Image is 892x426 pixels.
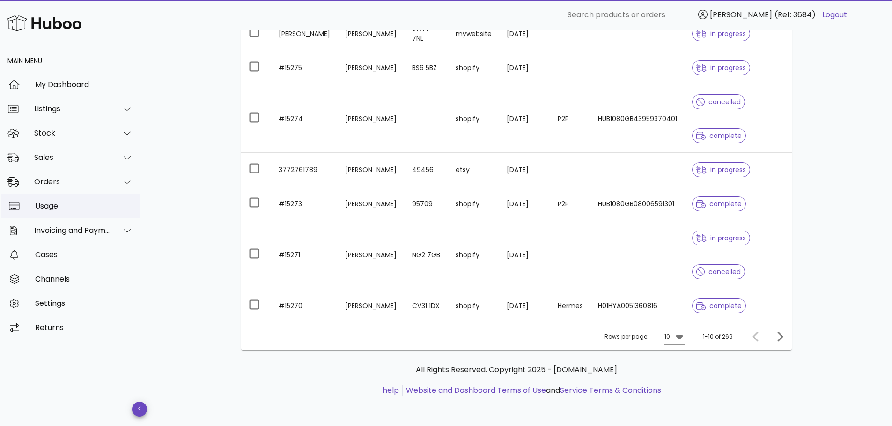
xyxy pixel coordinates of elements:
[34,226,111,235] div: Invoicing and Payments
[338,51,405,85] td: [PERSON_NAME]
[696,65,746,71] span: in progress
[696,201,742,207] span: complete
[448,51,499,85] td: shopify
[383,385,399,396] a: help
[696,235,746,241] span: in progress
[448,153,499,187] td: etsy
[550,85,590,153] td: P2P
[338,85,405,153] td: [PERSON_NAME]
[550,289,590,323] td: Hermes
[448,85,499,153] td: shopify
[271,153,338,187] td: 3772761789
[271,17,338,51] td: [PERSON_NAME]
[271,289,338,323] td: #15270
[710,9,772,20] span: [PERSON_NAME]
[664,332,670,341] div: 10
[405,289,448,323] td: CV31 1DX
[499,153,550,187] td: [DATE]
[405,187,448,221] td: 95709
[604,323,685,350] div: Rows per page:
[406,385,546,396] a: Website and Dashboard Terms of Use
[338,153,405,187] td: [PERSON_NAME]
[499,51,550,85] td: [DATE]
[271,85,338,153] td: #15274
[338,289,405,323] td: [PERSON_NAME]
[499,221,550,289] td: [DATE]
[499,17,550,51] td: [DATE]
[550,187,590,221] td: P2P
[822,9,847,21] a: Logout
[338,187,405,221] td: [PERSON_NAME]
[35,202,133,210] div: Usage
[338,17,405,51] td: [PERSON_NAME]
[696,303,742,309] span: complete
[448,17,499,51] td: mywebsite
[403,385,661,396] li: and
[771,328,788,345] button: Next page
[271,51,338,85] td: #15275
[448,289,499,323] td: shopify
[7,13,81,33] img: Huboo Logo
[696,166,746,173] span: in progress
[696,132,742,139] span: complete
[499,289,550,323] td: [DATE]
[499,187,550,221] td: [DATE]
[448,221,499,289] td: shopify
[590,187,685,221] td: HUB1080GB08006591301
[34,153,111,162] div: Sales
[590,85,685,153] td: HUB1080GB43959370401
[35,250,133,259] div: Cases
[34,177,111,186] div: Orders
[696,99,741,105] span: cancelled
[703,332,733,341] div: 1-10 of 269
[338,221,405,289] td: [PERSON_NAME]
[696,268,741,275] span: cancelled
[499,85,550,153] td: [DATE]
[35,80,133,89] div: My Dashboard
[560,385,661,396] a: Service Terms & Conditions
[405,221,448,289] td: NG2 7GB
[696,30,746,37] span: in progress
[271,221,338,289] td: #15271
[405,17,448,51] td: SW14 7NL
[664,329,685,344] div: 10Rows per page:
[405,51,448,85] td: BS6 5BZ
[35,323,133,332] div: Returns
[35,299,133,308] div: Settings
[34,129,111,137] div: Stock
[448,187,499,221] td: shopify
[34,104,111,113] div: Listings
[271,187,338,221] td: #15273
[35,274,133,283] div: Channels
[590,289,685,323] td: H01HYA0051360816
[774,9,816,20] span: (Ref: 3684)
[249,364,784,375] p: All Rights Reserved. Copyright 2025 - [DOMAIN_NAME]
[405,153,448,187] td: 49456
